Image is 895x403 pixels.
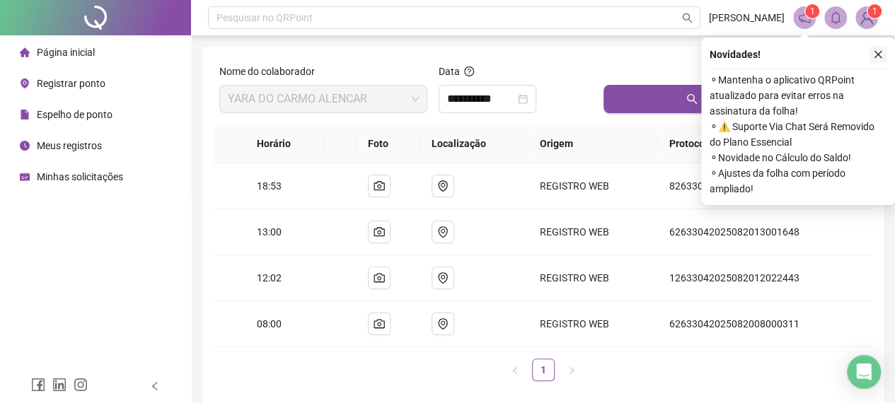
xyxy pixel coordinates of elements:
span: linkedin [52,378,67,392]
button: Buscar registros [604,85,867,113]
button: left [504,358,526,381]
td: 82633042025082018534005 [658,163,872,209]
span: ⚬ Mantenha o aplicativo QRPoint atualizado para evitar erros na assinatura da folha! [710,72,887,119]
span: question-circle [464,66,474,76]
li: 1 [532,358,555,381]
span: environment [437,272,449,284]
span: right [567,366,576,375]
span: [PERSON_NAME] [709,10,785,25]
span: Espelho de ponto [37,109,112,120]
span: 1 [872,6,877,16]
span: file [20,110,30,119]
li: Página anterior [504,358,526,381]
span: ⚬ Ajustes da folha com período ampliado! [710,165,887,197]
th: Origem [529,124,658,163]
span: camera [374,226,385,238]
span: schedule [20,172,30,182]
span: 08:00 [257,318,282,329]
th: Horário [246,124,325,163]
span: camera [374,318,385,329]
span: Registrar ponto [37,78,105,89]
td: REGISTRO WEB [529,163,658,209]
span: camera [374,180,385,192]
span: environment [437,180,449,192]
td: 12633042025082012022443 [658,255,872,301]
th: Localização [420,124,529,163]
td: 62633042025082008000311 [658,301,872,347]
span: 12:02 [257,272,282,284]
span: Minhas solicitações [37,171,123,182]
img: 87944 [856,7,877,28]
span: home [20,47,30,57]
span: search [682,13,693,23]
span: Meus registros [37,140,102,151]
span: Página inicial [37,47,95,58]
span: 13:00 [257,226,282,238]
span: environment [20,78,30,88]
td: REGISTRO WEB [529,255,658,301]
label: Nome do colaborador [219,64,324,79]
li: Próxima página [560,358,583,381]
span: camera [374,272,385,284]
span: instagram [74,378,88,392]
span: ⚬ Novidade no Cálculo do Saldo! [710,150,887,165]
span: environment [437,318,449,329]
span: 18:53 [257,180,282,192]
sup: 1 [805,4,819,18]
span: 1 [810,6,815,16]
span: ⚬ ⚠️ Suporte Via Chat Será Removido do Plano Essencial [710,119,887,150]
button: right [560,358,583,381]
span: clock-circle [20,141,30,151]
td: REGISTRO WEB [529,301,658,347]
td: 62633042025082013001648 [658,209,872,255]
span: Novidades ! [710,47,761,62]
span: Data [439,66,460,77]
span: left [511,366,519,375]
sup: Atualize o seu contato no menu Meus Dados [867,4,882,18]
span: close [873,49,883,59]
a: 1 [533,359,554,380]
td: REGISTRO WEB [529,209,658,255]
th: Protocolo [658,124,872,163]
span: notification [798,11,811,24]
span: facebook [31,378,45,392]
span: left [150,381,160,391]
div: Open Intercom Messenger [847,355,881,389]
span: search [686,93,698,105]
span: bell [829,11,842,24]
span: YARA DO CARMO ALENCAR [228,86,419,112]
span: environment [437,226,449,238]
th: Foto [357,124,420,163]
